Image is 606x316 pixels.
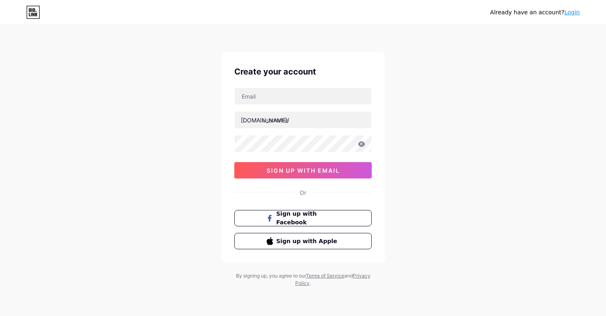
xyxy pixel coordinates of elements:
[234,162,372,178] button: sign up with email
[234,65,372,78] div: Create your account
[234,210,372,226] button: Sign up with Facebook
[233,272,373,287] div: By signing up, you agree to our and .
[234,233,372,249] button: Sign up with Apple
[241,116,289,124] div: [DOMAIN_NAME]/
[276,237,340,246] span: Sign up with Apple
[235,112,371,128] input: username
[564,9,580,16] a: Login
[306,273,344,279] a: Terms of Service
[276,210,340,227] span: Sign up with Facebook
[300,188,306,197] div: Or
[490,8,580,17] div: Already have an account?
[235,88,371,104] input: Email
[267,167,340,174] span: sign up with email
